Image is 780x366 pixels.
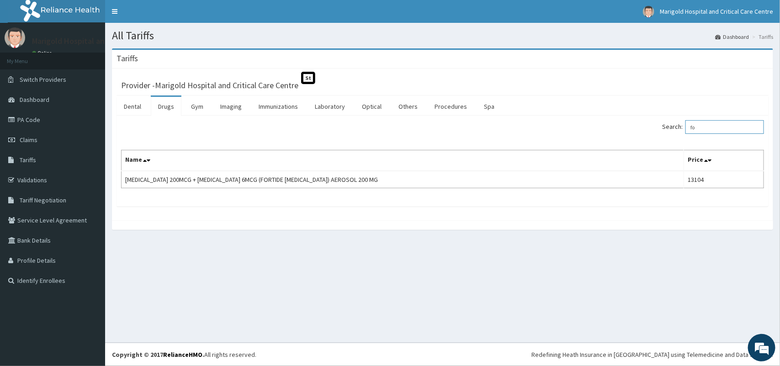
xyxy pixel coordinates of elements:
span: Switch Providers [20,75,66,84]
a: Others [391,97,425,116]
img: User Image [643,6,654,17]
a: Optical [355,97,389,116]
th: Name [122,150,684,171]
div: Chat with us now [48,51,154,63]
span: Tariff Negotiation [20,196,66,204]
strong: Copyright © 2017 . [112,350,204,359]
span: St [301,72,315,84]
a: Dental [117,97,149,116]
p: Marigold Hospital and Critical Care Centre [32,37,180,45]
td: 13104 [684,171,764,188]
a: Drugs [151,97,181,116]
div: Minimize live chat window [150,5,172,27]
span: Marigold Hospital and Critical Care Centre [660,7,773,16]
textarea: Type your message and hit 'Enter' [5,249,174,281]
td: [MEDICAL_DATA] 200MCG + [MEDICAL_DATA] 6MCG (FORTIDE [MEDICAL_DATA]) AEROSOL 200 MG [122,171,684,188]
img: d_794563401_company_1708531726252_794563401 [17,46,37,69]
input: Search: [685,120,764,134]
footer: All rights reserved. [105,343,780,366]
a: Imaging [213,97,249,116]
a: Immunizations [251,97,305,116]
a: Online [32,50,54,56]
img: User Image [5,27,25,48]
label: Search: [662,120,764,134]
a: Laboratory [308,97,352,116]
h1: All Tariffs [112,30,773,42]
div: Redefining Heath Insurance in [GEOGRAPHIC_DATA] using Telemedicine and Data Science! [531,350,773,359]
h3: Tariffs [117,54,138,63]
th: Price [684,150,764,171]
li: Tariffs [750,33,773,41]
a: Dashboard [715,33,749,41]
a: RelianceHMO [163,350,202,359]
span: We're online! [53,115,126,207]
a: Procedures [427,97,474,116]
span: Claims [20,136,37,144]
span: Dashboard [20,95,49,104]
span: Tariffs [20,156,36,164]
a: Spa [477,97,502,116]
a: Gym [184,97,211,116]
h3: Provider - Marigold Hospital and Critical Care Centre [121,81,298,90]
